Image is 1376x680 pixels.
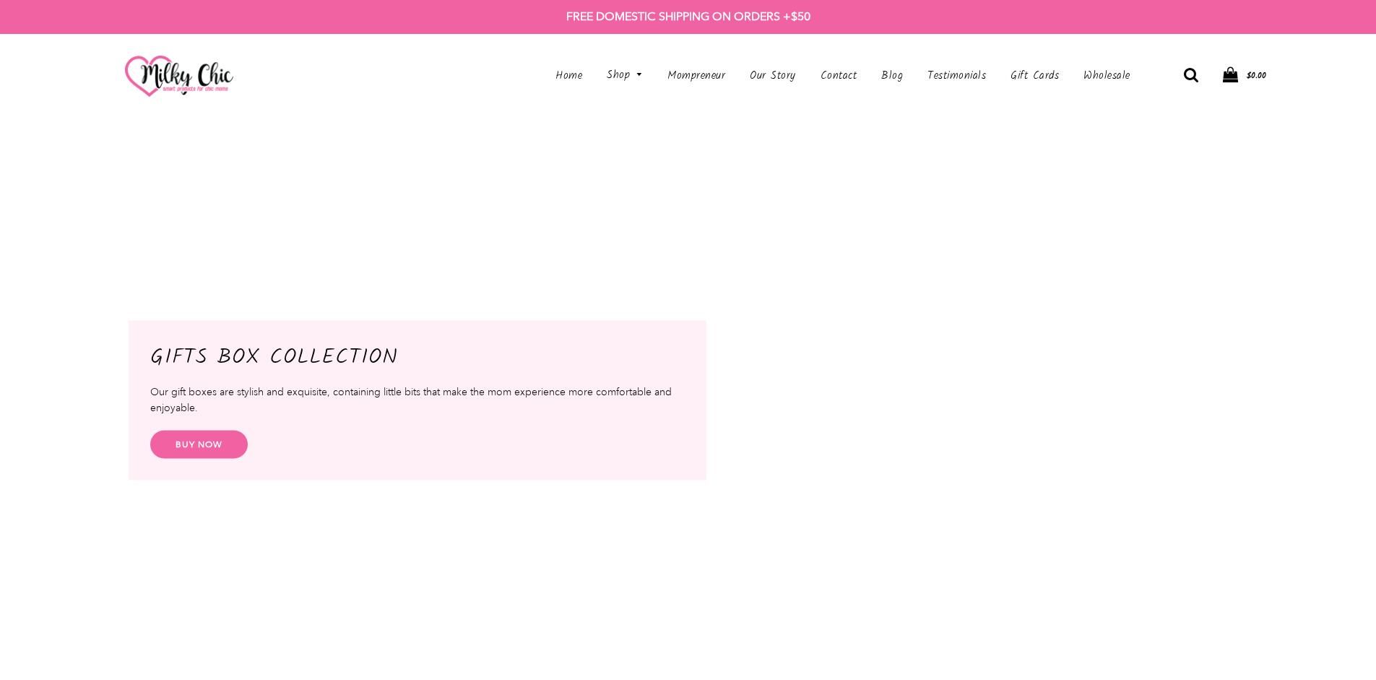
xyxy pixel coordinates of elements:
[566,9,810,23] strong: FREE DOMESTIC SHIPPING ON ORDERS +$50
[1247,69,1266,82] span: $0.00
[810,60,868,92] a: Contact
[150,430,248,458] a: BUY NOW
[1000,60,1070,92] a: Gift Cards
[657,60,736,92] a: Mompreneur
[1073,60,1130,92] a: Wholesale
[917,60,997,92] a: Testimonials
[596,59,654,92] a: Shop
[150,342,685,372] h2: GIFTS BOX COLLECTION
[739,60,807,92] a: Our Story
[150,383,685,416] p: Our gift boxes are stylish and exquisite, containing little bits that make the mom experience mor...
[125,56,233,97] img: milkychic
[870,60,914,92] a: Blog
[1223,66,1266,85] a: $0.00
[545,60,593,92] a: Home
